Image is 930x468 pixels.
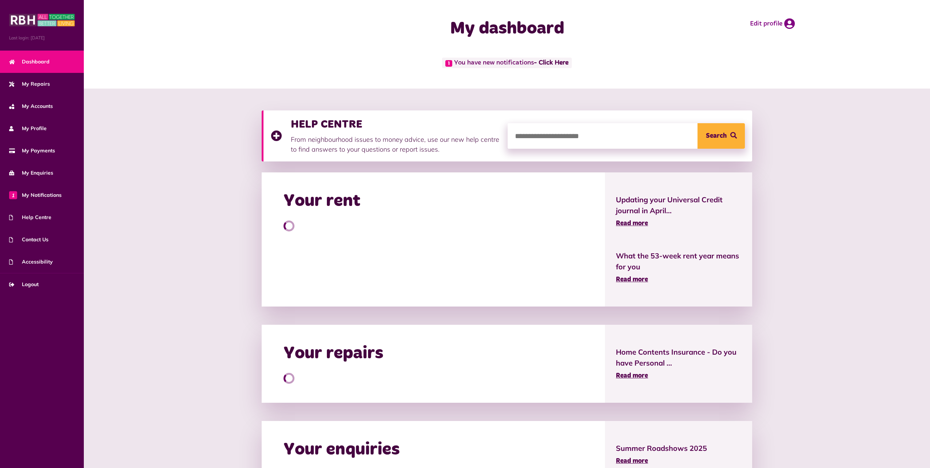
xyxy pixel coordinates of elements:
a: Updating your Universal Credit journal in April... Read more [616,194,741,229]
span: Updating your Universal Credit journal in April... [616,194,741,216]
span: 1 [445,60,452,67]
span: You have new notifications [442,58,571,68]
span: Read more [616,458,648,464]
span: 1 [9,191,17,199]
img: MyRBH [9,13,75,27]
span: Summer Roadshows 2025 [616,443,741,454]
h2: Your repairs [284,343,383,364]
span: Home Contents Insurance - Do you have Personal ... [616,347,741,368]
h1: My dashboard [361,18,653,39]
a: Summer Roadshows 2025 Read more [616,443,741,466]
a: Edit profile [750,18,795,29]
a: - Click Here [534,60,568,66]
span: Search [706,123,727,149]
span: What the 53-week rent year means for you [616,250,741,272]
h3: HELP CENTRE [291,118,501,131]
h2: Your enquiries [284,439,400,460]
span: Logout [9,281,39,288]
span: Contact Us [9,236,48,243]
span: Help Centre [9,214,51,221]
span: Read more [616,373,648,379]
span: Read more [616,220,648,227]
span: Read more [616,276,648,283]
button: Search [697,123,745,149]
a: Home Contents Insurance - Do you have Personal ... Read more [616,347,741,381]
h2: Your rent [284,191,360,212]
span: Dashboard [9,58,50,66]
span: My Payments [9,147,55,155]
span: My Repairs [9,80,50,88]
span: My Enquiries [9,169,53,177]
span: My Profile [9,125,47,132]
span: Last login: [DATE] [9,35,75,41]
span: My Accounts [9,102,53,110]
span: Accessibility [9,258,53,266]
p: From neighbourhood issues to money advice, use our new help centre to find answers to your questi... [291,134,501,154]
span: My Notifications [9,191,62,199]
a: What the 53-week rent year means for you Read more [616,250,741,285]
